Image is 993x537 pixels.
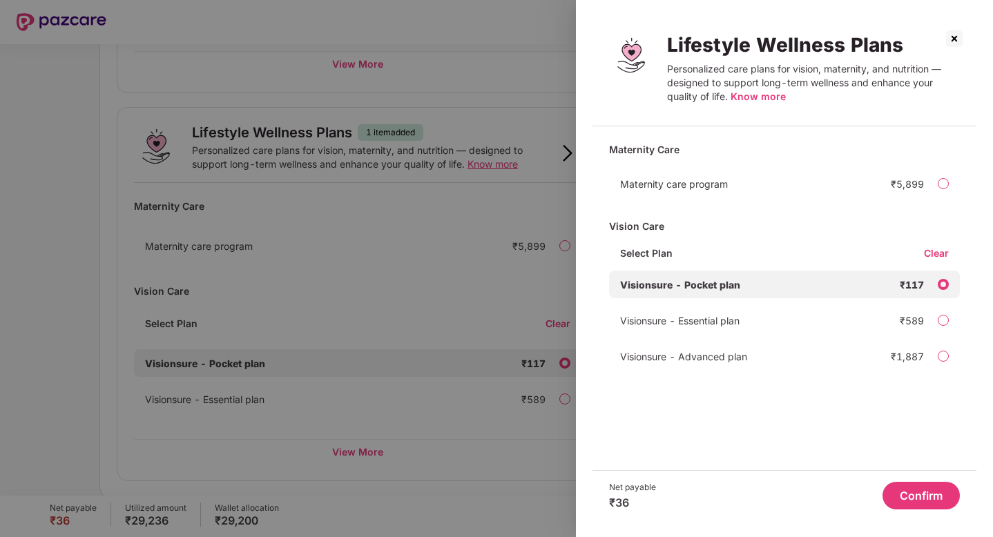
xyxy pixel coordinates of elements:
span: Know more [731,90,786,102]
div: Personalized care plans for vision, maternity, and nutrition — designed to support long-term well... [667,62,960,104]
span: Visionsure - Essential plan [620,315,740,326]
div: Clear [924,246,960,260]
div: Net payable [609,482,656,493]
button: Confirm [883,482,960,509]
div: ₹589 [900,315,924,326]
div: ₹117 [900,279,924,291]
div: Select Plan [609,246,684,271]
img: svg+xml;base64,PHN2ZyBpZD0iQ3Jvc3MtMzJ4MzIiIHhtbG5zPSJodHRwOi8vd3d3LnczLm9yZy8yMDAwL3N2ZyIgd2lkdG... [943,28,965,50]
img: Lifestyle Wellness Plans [609,33,653,77]
div: Maternity Care [609,137,960,162]
div: ₹5,899 [891,178,924,190]
div: Vision Care [609,214,960,238]
div: Lifestyle Wellness Plans [667,33,960,57]
span: Visionsure - Advanced plan [620,351,747,362]
div: ₹1,887 [891,351,924,362]
div: ₹36 [609,496,656,509]
span: Visionsure - Pocket plan [620,279,740,291]
span: Maternity care program [620,178,728,190]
